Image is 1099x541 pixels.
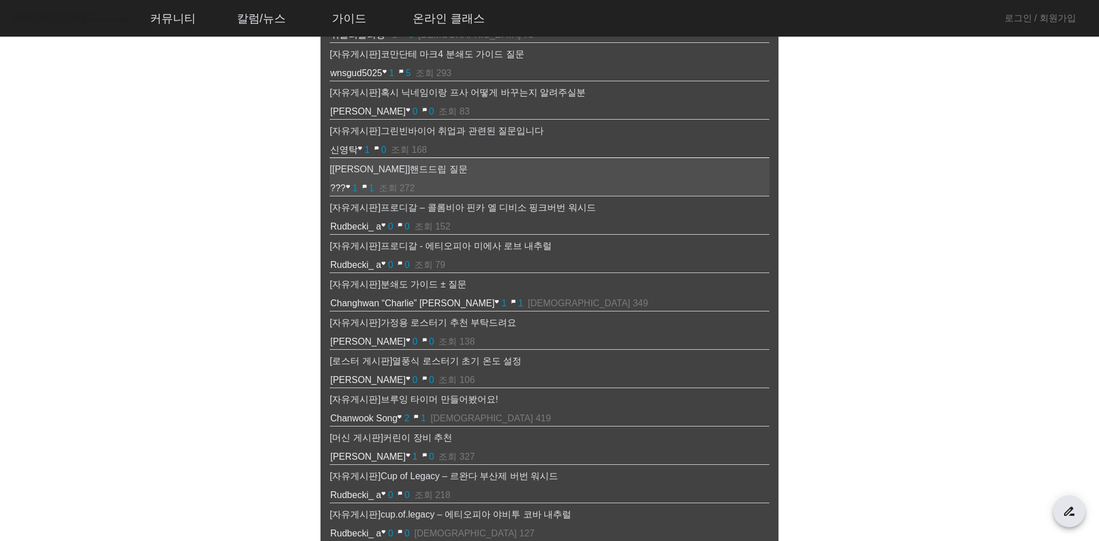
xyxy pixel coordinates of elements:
[330,469,769,483] p: Cup of Legacy – 르완다 부산제 버번 워시드
[330,393,769,406] a: [자유게시판]브루잉 타이머 만들어봤어요!
[414,222,455,231] span: 조회 152
[388,260,398,270] span: 0
[389,68,399,78] span: 1
[177,380,191,389] span: 설정
[381,530,388,536] mat-icon: favorite
[330,239,769,253] p: 프로디갈 - 에티오피아 미에사 로브 내추럴
[330,68,382,78] span: wnsgud5025
[409,30,418,40] span: 0
[388,222,398,231] span: 0
[330,260,381,270] span: Rudbecki_ a
[430,413,555,423] span: [DEMOGRAPHIC_DATA] 419
[330,431,769,445] a: [머신 게시판]커린이 장비 추천
[330,375,406,385] span: [PERSON_NAME]
[9,9,129,29] img: logo
[330,394,381,404] span: [자유게시판]
[76,363,148,392] a: 대화
[398,223,405,230] mat-icon: chat_bubble
[330,278,769,291] a: [자유게시판]분쇄도 가이드 ± 질문
[330,471,381,481] span: [자유게시판]
[406,453,413,460] mat-icon: favorite
[362,184,369,191] mat-icon: chat_bubble
[381,491,388,498] mat-icon: favorite
[353,183,362,193] span: 1
[148,363,220,392] a: 설정
[330,354,769,368] a: [로스터 게시판]열풍식 로스터기 초기 온도 설정
[374,146,381,153] mat-icon: chat_bubble
[3,363,76,392] a: 홈
[365,145,374,155] span: 1
[330,528,381,538] span: Rudbecki_ a
[330,203,381,212] span: [자유게시판]
[330,278,769,291] p: 분쇄도 가이드 ± 질문
[228,3,295,34] a: 칼럼/뉴스
[382,69,389,76] mat-icon: favorite
[405,222,414,231] span: 0
[392,30,402,40] span: 1
[330,126,381,136] span: [자유게시판]
[438,337,479,346] span: 조회 138
[330,356,392,366] span: [로스터 게시판]
[330,393,769,406] p: 브루잉 타이머 만들어봤어요!
[379,183,420,193] span: 조회 272
[330,510,381,519] span: [자유게시판]
[404,3,494,34] a: 온라인 클래스
[518,298,528,308] span: 1
[330,124,769,138] a: [자유게시판]그린빈바이어 취업과 관련된 질문입니다
[398,491,405,498] mat-icon: chat_bubble
[369,183,379,193] span: 1
[330,222,381,231] span: Rudbecki_ a
[1005,11,1076,25] a: 로그인 / 회원가입
[323,3,375,34] a: 가이드
[414,414,421,421] mat-icon: chat_bubble
[438,375,479,385] span: 조회 106
[413,452,422,461] span: 1
[330,490,381,500] span: Rudbecki_ a
[414,490,455,500] span: 조회 218
[405,260,414,270] span: 0
[330,354,769,368] p: 열풍식 로스터기 초기 온도 설정
[413,337,422,346] span: 0
[330,318,381,327] span: [자유게시판]
[330,316,769,330] a: [자유게시판]가정용 로스터기 추천 부탁드려요
[388,528,398,538] span: 0
[429,452,439,461] span: 0
[330,201,769,215] p: 프로디갈 – 콜롬비아 핀카 엘 디비소 핑크버번 워시드
[330,48,769,61] a: [자유게시판]코만단테 마크4 분쇄도 가이드 질문
[413,375,422,385] span: 0
[495,299,501,306] mat-icon: favorite
[501,298,511,308] span: 1
[429,375,439,385] span: 0
[438,106,474,116] span: 조회 83
[141,3,205,34] a: 커뮤니티
[330,163,769,176] a: [[PERSON_NAME]]핸드드립 질문
[330,88,381,97] span: [자유게시판]
[414,528,539,538] span: [DEMOGRAPHIC_DATA] 127
[330,239,769,253] a: [자유게시판]프로디갈 - 에티오피아 미에사 로브 내추럴
[330,413,397,423] span: Chanwook Song
[330,201,769,215] a: [자유게시판]프로디갈 – 콜롬비아 핀카 엘 디비소 핑크버번 워시드
[438,452,479,461] span: 조회 327
[381,223,388,230] mat-icon: favorite
[404,413,414,423] span: 2
[414,260,450,270] span: 조회 79
[398,530,405,536] mat-icon: chat_bubble
[406,68,416,78] span: 5
[330,508,769,522] a: [자유게시판]cup.of.legacy – 에티오피아 야비투 코바 내추럴
[406,376,413,383] mat-icon: favorite
[330,298,495,308] span: Changhwan “Charlie” [PERSON_NAME]
[397,414,404,421] mat-icon: favorite
[406,108,413,114] mat-icon: favorite
[388,490,398,500] span: 0
[330,316,769,330] p: 가정용 로스터기 추천 부탁드려요
[429,106,439,116] span: 0
[422,453,429,460] mat-icon: chat_bubble
[330,86,769,100] p: 혹시 닉네임이랑 프사 어떻게 바꾸는지 알려주실분
[429,337,439,346] span: 0
[330,431,769,445] p: 커린이 장비 추천
[330,106,406,116] span: [PERSON_NAME]
[330,452,406,461] span: [PERSON_NAME]
[406,338,413,345] mat-icon: favorite
[528,298,653,308] span: [DEMOGRAPHIC_DATA] 349
[330,48,769,61] p: 코만단테 마크4 분쇄도 가이드 질문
